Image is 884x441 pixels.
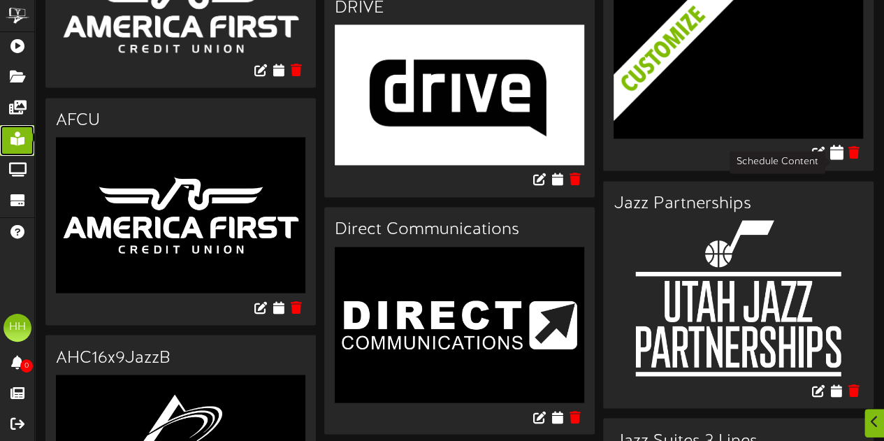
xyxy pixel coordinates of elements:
[614,220,863,376] img: fb726cc1-8092-4f5d-beab-113d92bedcc6.png
[335,247,584,403] img: b44476f4-3bd7-4619-b304-292e9a120ca9.png
[3,314,31,342] div: HH
[614,195,863,213] h3: Jazz Partnerships
[56,349,305,367] h3: AHC16x9JazzB
[20,359,33,373] span: 0
[335,24,584,165] img: e56acd89-a3ad-42fe-b394-6ee30f9655c4drivemarketingjpg.jpg
[335,221,584,239] h3: Direct Communications
[56,137,305,293] img: 3cc933bb-6106-442a-89f0-ada7f5370680dad811be-3a6f-43ae-ac4d-01a629f2ca61suite28americafirstcredit...
[56,112,305,130] h3: AFCU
